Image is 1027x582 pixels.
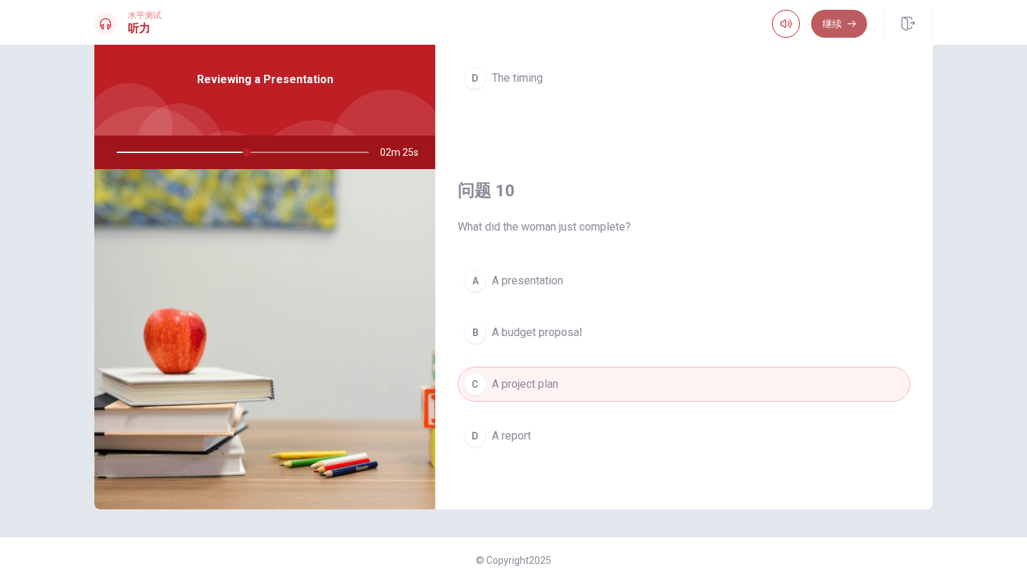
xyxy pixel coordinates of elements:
[197,71,333,88] span: Reviewing a Presentation
[492,70,543,87] span: The timing
[458,367,910,402] button: CA project plan
[458,61,910,96] button: DThe timing
[458,180,910,202] h4: 问题 10
[492,376,558,393] span: A project plan
[492,324,582,341] span: A budget proposal
[458,263,910,298] button: AA presentation
[492,428,531,444] span: A report
[811,10,867,38] button: 继续
[464,270,486,292] div: A
[458,219,910,235] span: What did the woman just complete?
[458,419,910,453] button: DA report
[464,67,486,89] div: D
[464,425,486,447] div: D
[128,10,161,20] span: 水平测试
[492,272,563,289] span: A presentation
[464,321,486,344] div: B
[458,315,910,350] button: BA budget proposal
[94,169,435,509] img: Reviewing a Presentation
[128,20,161,37] h1: 听力
[380,136,430,169] span: 02m 25s
[464,373,486,395] div: C
[476,555,551,566] span: © Copyright 2025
